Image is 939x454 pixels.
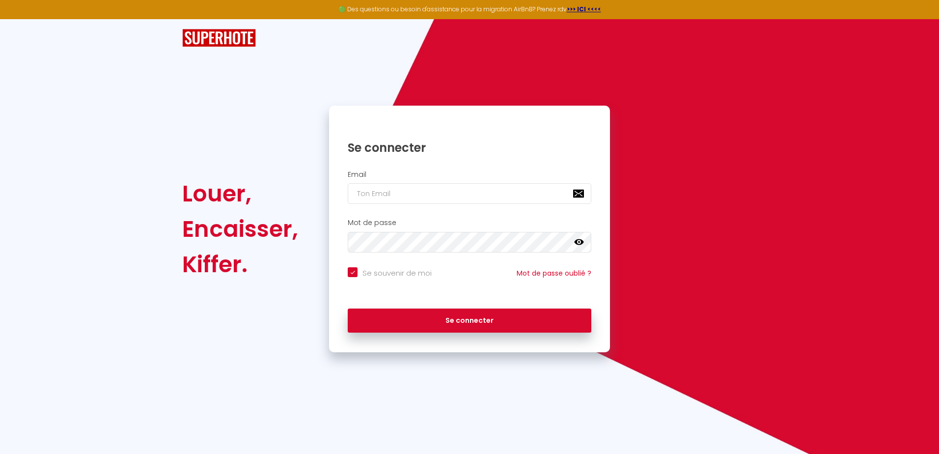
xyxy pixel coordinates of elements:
[182,247,298,282] div: Kiffer.
[567,5,601,13] a: >>> ICI <<<<
[348,183,591,204] input: Ton Email
[348,309,591,333] button: Se connecter
[182,29,256,47] img: SuperHote logo
[348,140,591,155] h1: Se connecter
[348,170,591,179] h2: Email
[348,219,591,227] h2: Mot de passe
[517,268,591,278] a: Mot de passe oublié ?
[182,211,298,247] div: Encaisser,
[182,176,298,211] div: Louer,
